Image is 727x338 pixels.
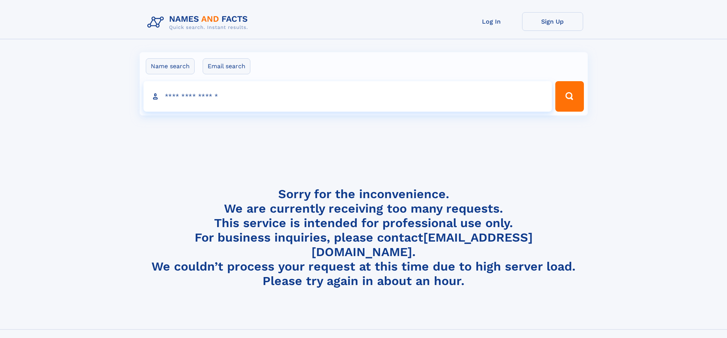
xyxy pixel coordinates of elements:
[143,81,552,112] input: search input
[461,12,522,31] a: Log In
[203,58,250,74] label: Email search
[555,81,584,112] button: Search Button
[144,187,583,288] h4: Sorry for the inconvenience. We are currently receiving too many requests. This service is intend...
[522,12,583,31] a: Sign Up
[144,12,254,33] img: Logo Names and Facts
[146,58,195,74] label: Name search
[311,230,533,259] a: [EMAIL_ADDRESS][DOMAIN_NAME]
